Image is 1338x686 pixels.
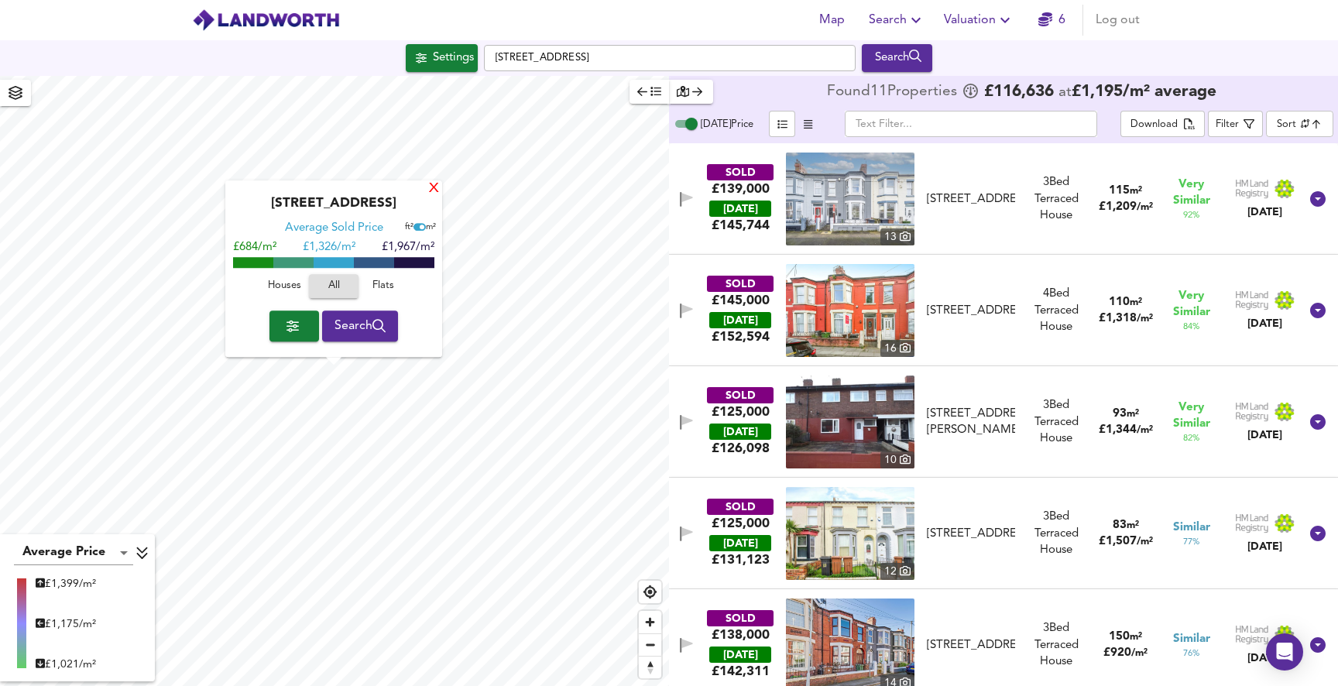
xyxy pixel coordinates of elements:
span: / m² [1137,425,1153,435]
div: 21 Beaconsfield Road, L21 1DS [921,637,1021,653]
div: £145,000 [712,292,770,309]
span: ft² [405,224,413,232]
span: Very Similar [1173,177,1210,209]
div: 4 Bed Terraced House [1021,286,1091,335]
div: SOLD£125,000 [DATE]£131,123property thumbnail 12 [STREET_ADDRESS]3Bed Terraced House83m²£1,507/m²... [669,478,1338,589]
span: 83 [1113,520,1127,531]
svg: Show Details [1309,190,1327,208]
input: Text Filter... [845,111,1097,137]
div: Search [866,48,928,68]
div: Average Price [14,540,133,565]
div: £125,000 [712,403,770,420]
img: property thumbnail [786,264,914,357]
span: £ 1,344 [1099,424,1153,436]
span: All [317,278,351,296]
div: [DATE] [1235,427,1295,443]
span: 115 [1109,185,1130,197]
span: £ 116,636 [984,84,1054,100]
span: 110 [1109,297,1130,308]
div: £ 1,399/m² [36,576,96,592]
div: 16 [880,340,914,357]
span: Search [334,315,386,337]
div: [DATE] [709,647,771,663]
div: 12 [880,563,914,580]
span: Very Similar [1173,400,1210,432]
a: property thumbnail 12 [786,487,914,580]
div: SOLD£125,000 [DATE]£126,098property thumbnail 10 [STREET_ADDRESS][PERSON_NAME]3Bed Terraced House... [669,366,1338,478]
div: SOLD [707,499,774,515]
img: property thumbnail [786,487,914,580]
span: £ 1,209 [1099,201,1153,213]
img: property thumbnail [786,376,914,468]
span: 82 % [1183,432,1199,444]
span: Find my location [639,581,661,603]
span: Search [869,9,925,31]
span: Similar [1173,520,1210,536]
div: Click to configure Search Settings [406,44,478,72]
button: Houses [259,275,309,299]
button: Search [862,44,932,72]
div: 28 Elm Drive, L21 4NA [921,191,1021,208]
div: Found 11 Propert ies [827,84,961,100]
button: Valuation [938,5,1021,36]
a: property thumbnail 16 [786,264,914,357]
input: Enter a location... [484,45,856,71]
span: Very Similar [1173,288,1210,321]
div: £ 1,175/m² [36,616,96,632]
span: m² [1130,186,1142,196]
div: [DATE] [1235,204,1295,220]
div: Run Your Search [862,44,932,72]
span: 77 % [1183,536,1199,548]
span: [DATE] Price [701,119,753,129]
button: Filter [1208,111,1262,137]
span: Log out [1096,9,1140,31]
div: [DATE] [1235,650,1295,666]
span: £ 152,594 [712,328,770,345]
button: Zoom out [639,633,661,656]
img: Land Registry [1235,290,1295,310]
div: 34 Holly Grove, L21 1BN [921,406,1021,439]
div: [DATE] [1235,316,1295,331]
div: £ 1,021/m² [36,657,96,672]
button: Reset bearing to north [639,656,661,678]
div: [STREET_ADDRESS] [927,526,1015,542]
span: £ 126,098 [712,440,770,457]
div: X [427,182,441,197]
div: Sort [1277,117,1296,132]
span: £ 142,311 [712,663,770,680]
span: £ 920 [1103,647,1148,659]
div: [STREET_ADDRESS] [233,197,434,221]
div: £139,000 [712,180,770,197]
div: Filter [1216,116,1239,134]
div: [DATE] [1235,539,1295,554]
span: Valuation [944,9,1014,31]
div: Download [1130,116,1178,134]
div: SOLD [707,276,774,292]
button: Log out [1089,5,1146,36]
svg: Show Details [1309,413,1327,431]
span: at [1058,85,1072,100]
div: 13 [880,228,914,245]
button: All [309,275,359,299]
a: property thumbnail 10 [786,376,914,468]
img: logo [192,9,340,32]
span: £ 131,123 [712,551,770,568]
div: £138,000 [712,626,770,643]
button: Search [863,5,931,36]
div: [STREET_ADDRESS] [927,637,1015,653]
svg: Show Details [1309,636,1327,654]
button: Settings [406,44,478,72]
button: Download [1120,111,1205,137]
div: 18 Elm Drive, L21 4NA [921,303,1021,319]
span: £ 1,326/m² [303,242,355,254]
div: 3 Bed Terraced House [1021,620,1091,670]
div: Open Intercom Messenger [1266,633,1303,671]
div: [STREET_ADDRESS][PERSON_NAME] [927,406,1015,439]
span: Reset bearing to north [639,657,661,678]
span: / m² [1137,202,1153,212]
button: Search [322,310,399,341]
span: Map [813,9,850,31]
span: £ 1,507 [1099,536,1153,547]
span: / m² [1131,648,1148,658]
